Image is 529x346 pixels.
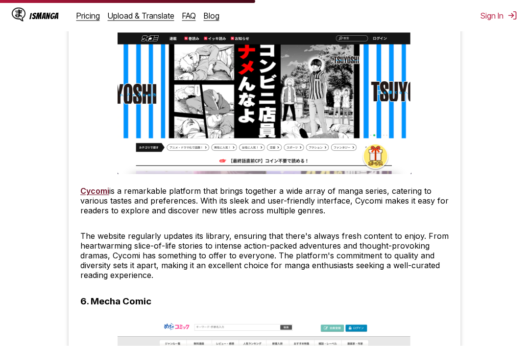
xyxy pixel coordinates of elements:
a: Blog [204,11,219,21]
p: is a remarkable platform that brings together a wide array of manga series, catering to various t... [80,186,449,215]
h3: 6. Mecha Comic [80,296,151,307]
img: Cycomi [118,33,411,174]
a: IsManga LogoIsManga [12,8,76,23]
button: Sign In [481,11,517,21]
a: FAQ [182,11,196,21]
div: IsManga [29,11,59,21]
img: Sign out [507,11,517,21]
a: Upload & Translate [108,11,174,21]
img: IsManga Logo [12,8,25,22]
a: Pricing [76,11,100,21]
a: Cycomi [80,186,109,196]
p: The website regularly updates its library, ensuring that there's always fresh content to enjoy. F... [80,231,449,280]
